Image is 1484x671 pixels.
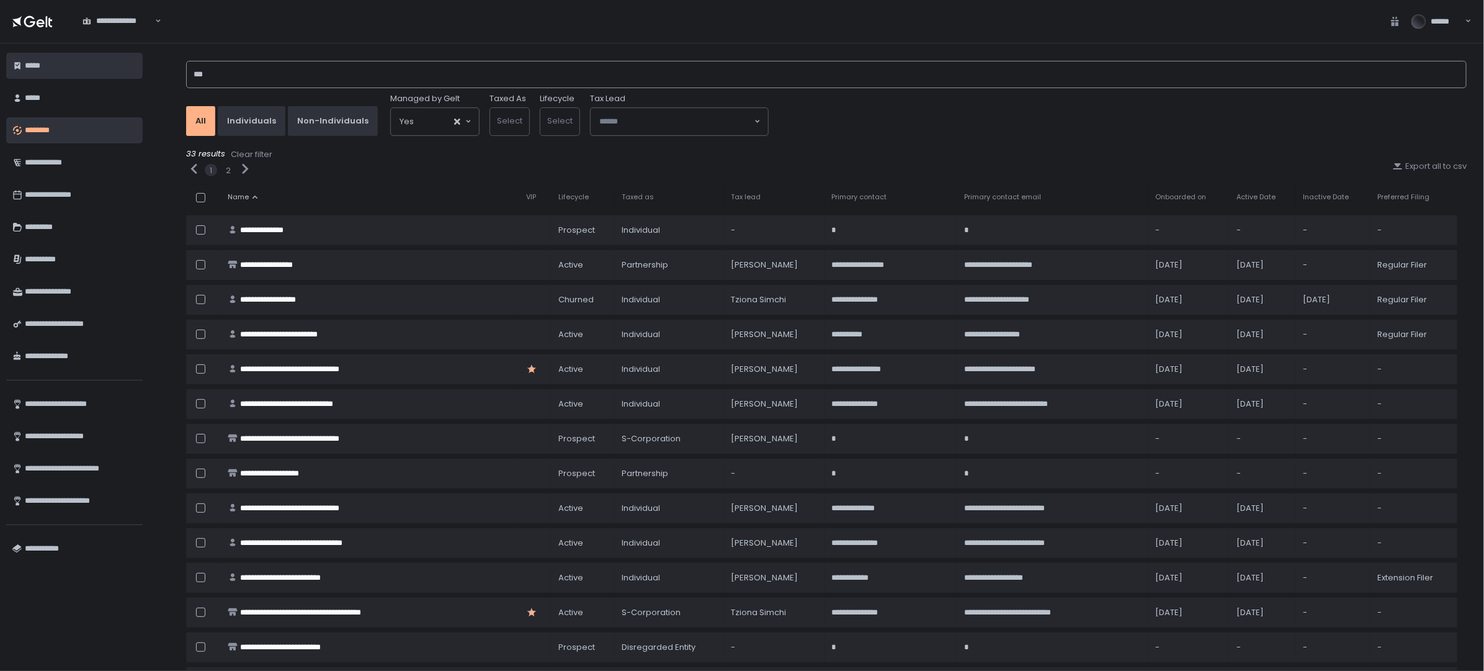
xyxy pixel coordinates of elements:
[731,607,816,618] div: Tziona Simchi
[558,607,583,618] span: active
[228,192,249,202] span: Name
[622,468,716,479] div: Partnership
[1156,399,1222,410] div: [DATE]
[1236,607,1288,618] div: [DATE]
[1156,192,1207,202] span: Onboarded on
[622,329,716,340] div: Individual
[1236,192,1276,202] span: Active Date
[558,329,583,340] span: active
[1303,468,1363,479] div: -
[731,642,816,653] div: -
[1378,468,1450,479] div: -
[83,27,154,39] input: Search for option
[526,192,536,202] span: VIP
[400,115,414,128] span: Yes
[1303,433,1363,444] div: -
[622,364,716,375] div: Individual
[1378,572,1450,583] div: Extension Filer
[558,433,595,444] span: prospect
[1236,468,1288,479] div: -
[1303,572,1363,583] div: -
[1156,642,1222,653] div: -
[1378,259,1450,271] div: Regular Filer
[231,149,272,160] div: Clear filter
[558,259,583,271] span: active
[731,433,816,444] div: [PERSON_NAME]
[1236,538,1288,549] div: [DATE]
[731,468,816,479] div: -
[391,108,479,135] div: Search for option
[414,115,453,128] input: Search for option
[832,192,887,202] span: Primary contact
[558,572,583,583] span: active
[731,225,816,236] div: -
[622,294,716,305] div: Individual
[1303,503,1363,514] div: -
[731,399,816,410] div: [PERSON_NAME]
[622,259,716,271] div: Partnership
[547,115,573,127] span: Select
[218,106,285,136] button: Individuals
[1156,364,1222,375] div: [DATE]
[558,294,594,305] span: churned
[599,115,753,128] input: Search for option
[731,503,816,514] div: [PERSON_NAME]
[1303,294,1363,305] div: [DATE]
[1236,259,1288,271] div: [DATE]
[1378,607,1450,618] div: -
[622,433,716,444] div: S-Corporation
[731,329,816,340] div: [PERSON_NAME]
[558,642,595,653] span: prospect
[1156,607,1222,618] div: [DATE]
[731,294,816,305] div: Tziona Simchi
[497,115,522,127] span: Select
[1303,225,1363,236] div: -
[1303,364,1363,375] div: -
[1378,538,1450,549] div: -
[390,93,460,104] span: Managed by Gelt
[731,192,761,202] span: Tax lead
[1303,642,1363,653] div: -
[622,572,716,583] div: Individual
[1236,433,1288,444] div: -
[964,192,1041,202] span: Primary contact email
[74,9,161,34] div: Search for option
[540,93,574,104] label: Lifecycle
[1378,399,1450,410] div: -
[1156,572,1222,583] div: [DATE]
[731,259,816,271] div: [PERSON_NAME]
[1236,364,1288,375] div: [DATE]
[558,503,583,514] span: active
[1378,329,1450,340] div: Regular Filer
[195,115,206,127] div: All
[1378,294,1450,305] div: Regular Filer
[1303,259,1363,271] div: -
[489,93,526,104] label: Taxed As
[288,106,378,136] button: Non-Individuals
[1156,433,1222,444] div: -
[1303,329,1363,340] div: -
[622,399,716,410] div: Individual
[1378,192,1430,202] span: Preferred Filing
[1156,503,1222,514] div: [DATE]
[1393,161,1467,172] button: Export all to csv
[731,364,816,375] div: [PERSON_NAME]
[558,192,589,202] span: Lifecycle
[226,165,231,176] button: 2
[1156,259,1222,271] div: [DATE]
[1236,572,1288,583] div: [DATE]
[1303,399,1363,410] div: -
[1303,538,1363,549] div: -
[558,538,583,549] span: active
[230,148,273,161] button: Clear filter
[1303,607,1363,618] div: -
[1236,399,1288,410] div: [DATE]
[731,572,816,583] div: [PERSON_NAME]
[1236,225,1288,236] div: -
[590,93,625,104] span: Tax Lead
[622,642,716,653] div: Disregarded Entity
[186,106,215,136] button: All
[227,115,276,127] div: Individuals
